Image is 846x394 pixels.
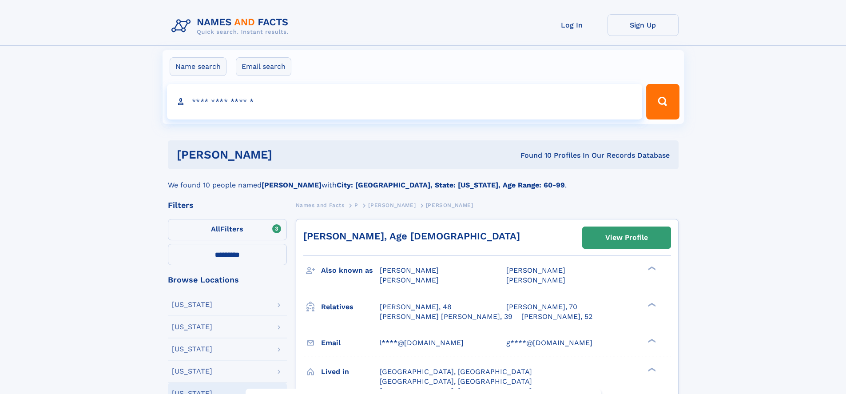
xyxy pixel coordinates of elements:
[236,57,291,76] label: Email search
[380,266,439,275] span: [PERSON_NAME]
[608,14,679,36] a: Sign Up
[380,377,532,386] span: [GEOGRAPHIC_DATA], [GEOGRAPHIC_DATA]
[172,346,212,353] div: [US_STATE]
[646,84,679,119] button: Search Button
[321,299,380,314] h3: Relatives
[536,14,608,36] a: Log In
[506,266,565,275] span: [PERSON_NAME]
[426,202,473,208] span: [PERSON_NAME]
[321,335,380,350] h3: Email
[354,202,358,208] span: P
[296,199,345,211] a: Names and Facts
[354,199,358,211] a: P
[303,231,520,242] a: [PERSON_NAME], Age [DEMOGRAPHIC_DATA]
[167,84,643,119] input: search input
[521,312,592,322] a: [PERSON_NAME], 52
[177,149,397,160] h1: [PERSON_NAME]
[646,366,656,372] div: ❯
[506,276,565,284] span: [PERSON_NAME]
[168,14,296,38] img: Logo Names and Facts
[646,302,656,307] div: ❯
[380,276,439,284] span: [PERSON_NAME]
[396,151,670,160] div: Found 10 Profiles In Our Records Database
[583,227,671,248] a: View Profile
[262,181,322,189] b: [PERSON_NAME]
[646,338,656,343] div: ❯
[172,368,212,375] div: [US_STATE]
[172,323,212,330] div: [US_STATE]
[168,219,287,240] label: Filters
[380,367,532,376] span: [GEOGRAPHIC_DATA], [GEOGRAPHIC_DATA]
[172,301,212,308] div: [US_STATE]
[321,364,380,379] h3: Lived in
[368,199,416,211] a: [PERSON_NAME]
[337,181,565,189] b: City: [GEOGRAPHIC_DATA], State: [US_STATE], Age Range: 60-99
[506,302,577,312] a: [PERSON_NAME], 70
[211,225,220,233] span: All
[646,266,656,271] div: ❯
[321,263,380,278] h3: Also known as
[380,302,452,312] a: [PERSON_NAME], 48
[368,202,416,208] span: [PERSON_NAME]
[170,57,226,76] label: Name search
[605,227,648,248] div: View Profile
[168,276,287,284] div: Browse Locations
[168,201,287,209] div: Filters
[168,169,679,191] div: We found 10 people named with .
[380,312,512,322] a: [PERSON_NAME] [PERSON_NAME], 39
